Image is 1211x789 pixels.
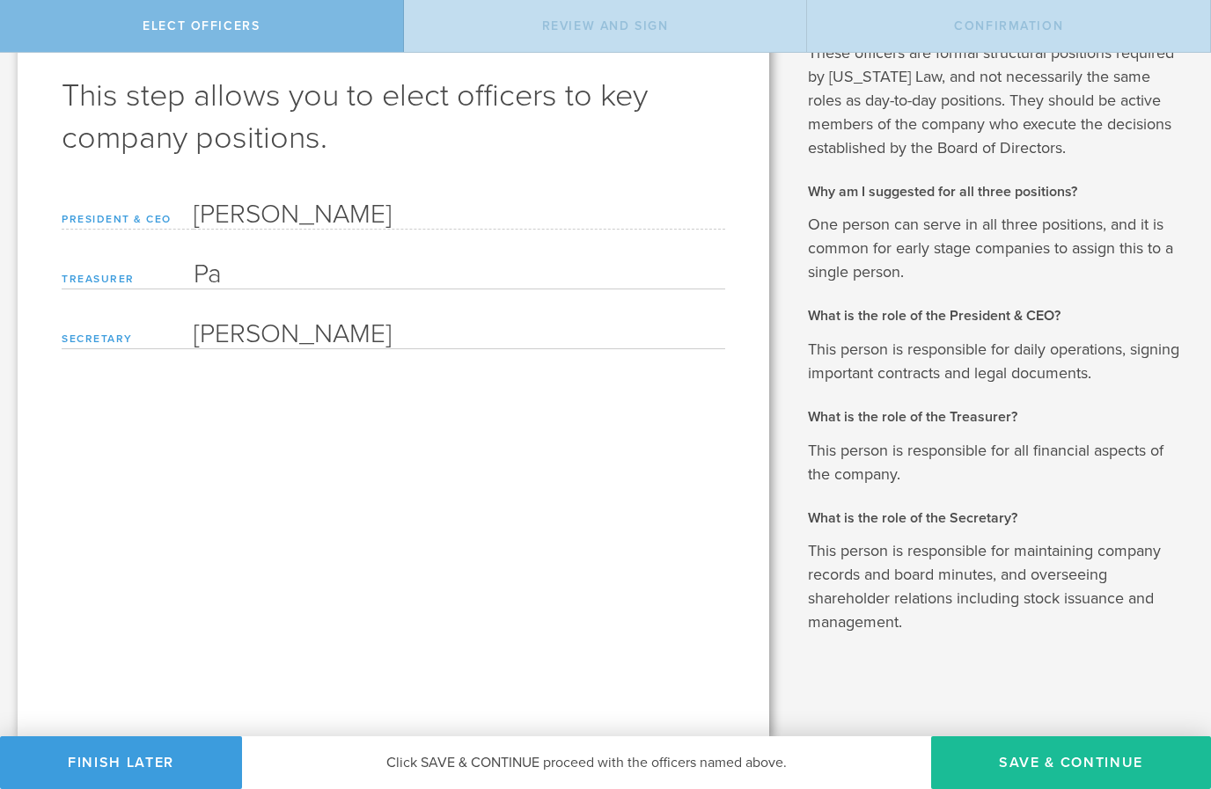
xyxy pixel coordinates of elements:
input: Name of Treasurer [194,254,725,289]
h2: What is the role of the Secretary? [808,508,1185,528]
label: President & CEO [62,194,194,230]
input: Name of Secretary [194,314,725,349]
span: Confirmation [954,18,1063,33]
iframe: Chat Widget [1123,652,1211,736]
h2: What is the role of the Treasurer? [808,407,1185,427]
label: Secretary [62,314,194,349]
p: This person is responsible for daily operations, signing important contracts and legal documents. [808,338,1185,385]
input: Name of President [194,194,725,230]
h2: Why am I suggested for all three positions? [808,182,1185,201]
label: Treasurer [62,254,194,289]
button: Save & Continue [931,736,1211,789]
span: Elect Officers [143,18,260,33]
span: Click SAVE & CONTINUE proceed with the officers named above. [386,754,787,771]
h2: What is the role of the President & CEO? [808,306,1185,325]
p: One person can serve in all three positions, and it is common for early stage companies to assign... [808,213,1185,284]
span: Review and Sign [542,18,669,33]
p: These officers are formal structural positions required by [US_STATE] Law, and not necessarily th... [808,41,1185,160]
p: This person is responsible for all financial aspects of the company. [808,439,1185,486]
h1: This step allows you to elect officers to key company positions. [62,75,725,159]
p: This person is responsible for maintaining company records and board minutes, and overseeing shar... [808,539,1185,634]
